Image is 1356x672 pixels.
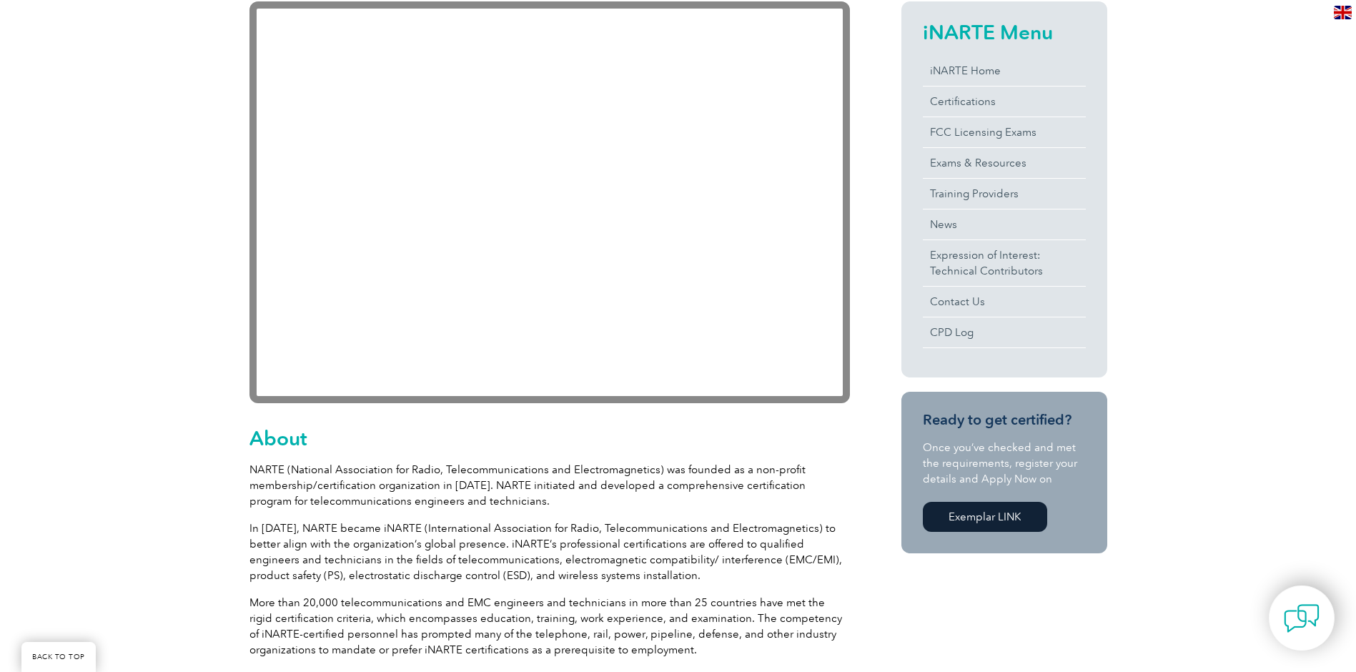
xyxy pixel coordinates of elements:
iframe: YouTube video player [249,1,850,403]
a: Expression of Interest:Technical Contributors [923,240,1086,286]
a: Exams & Resources [923,148,1086,178]
a: CPD Log [923,317,1086,347]
p: More than 20,000 telecommunications and EMC engineers and technicians in more than 25 countries h... [249,595,850,658]
a: Certifications [923,87,1086,117]
p: NARTE (National Association for Radio, Telecommunications and Electromagnetics) was founded as a ... [249,462,850,509]
img: en [1334,6,1352,19]
img: contact-chat.png [1284,601,1320,636]
a: BACK TO TOP [21,642,96,672]
p: Once you’ve checked and met the requirements, register your details and Apply Now on [923,440,1086,487]
p: In [DATE], NARTE became iNARTE (International Association for Radio, Telecommunications and Elect... [249,520,850,583]
a: News [923,209,1086,239]
h3: Ready to get certified? [923,411,1086,429]
a: FCC Licensing Exams [923,117,1086,147]
a: Contact Us [923,287,1086,317]
h2: iNARTE Menu [923,21,1086,44]
a: Exemplar LINK [923,502,1047,532]
a: iNARTE Home [923,56,1086,86]
h2: About [249,427,850,450]
a: Training Providers [923,179,1086,209]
